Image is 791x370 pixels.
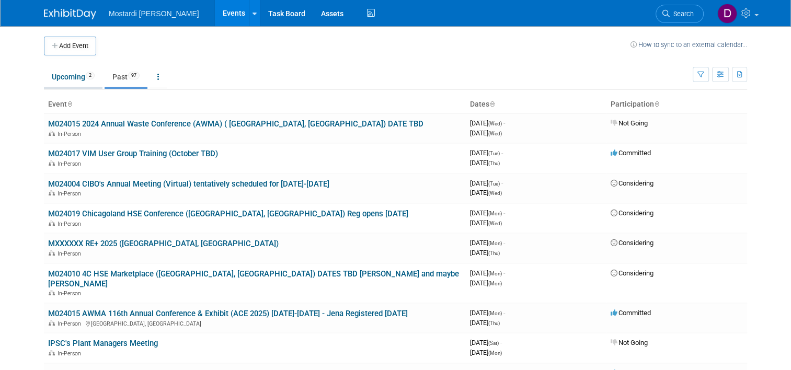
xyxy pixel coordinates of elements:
a: How to sync to an external calendar... [630,41,747,49]
span: Considering [611,209,654,217]
span: 2 [86,72,95,79]
a: Past97 [105,67,147,87]
img: In-Person Event [49,190,55,195]
span: (Tue) [488,151,500,156]
span: 97 [128,72,140,79]
span: Committed [611,309,651,317]
a: IPSC's Plant Managers Meeting [48,339,158,348]
button: Add Event [44,37,96,55]
img: In-Person Event [49,350,55,355]
span: Committed [611,149,651,157]
span: [DATE] [470,279,502,287]
img: ExhibitDay [44,9,96,19]
span: (Mon) [488,281,502,286]
span: (Tue) [488,181,500,187]
span: In-Person [58,221,84,227]
span: - [503,119,505,127]
img: Dan Grabowski [717,4,737,24]
th: Dates [466,96,606,113]
a: M024010 4C HSE Marketplace ([GEOGRAPHIC_DATA], [GEOGRAPHIC_DATA]) DATES TBD [PERSON_NAME] and may... [48,269,459,288]
span: In-Person [58,320,84,327]
span: [DATE] [470,149,503,157]
img: In-Person Event [49,320,55,326]
span: - [503,209,505,217]
span: [DATE] [470,119,505,127]
span: Search [670,10,694,18]
span: - [501,149,503,157]
span: (Mon) [488,211,502,216]
span: - [503,269,505,277]
span: [DATE] [470,239,505,247]
span: (Sat) [488,340,499,346]
span: [DATE] [470,269,505,277]
span: In-Person [58,350,84,357]
span: (Thu) [488,320,500,326]
a: Search [656,5,704,23]
span: Mostardi [PERSON_NAME] [109,9,199,18]
span: [DATE] [470,249,500,257]
span: (Wed) [488,221,502,226]
span: [DATE] [470,159,500,167]
span: [DATE] [470,339,502,346]
span: (Wed) [488,190,502,196]
span: Considering [611,269,654,277]
span: Not Going [611,339,648,346]
span: - [503,239,505,247]
span: - [503,309,505,317]
img: In-Person Event [49,131,55,136]
span: (Wed) [488,121,502,126]
span: [DATE] [470,349,502,356]
span: In-Person [58,290,84,297]
span: Considering [611,239,654,247]
span: [DATE] [470,179,503,187]
a: M024017 VIM User Group Training (October TBD) [48,149,218,158]
a: Sort by Participation Type [654,100,659,108]
a: Sort by Event Name [67,100,72,108]
span: In-Person [58,190,84,197]
th: Participation [606,96,747,113]
span: [DATE] [470,319,500,327]
a: M024019 Chicagoland HSE Conference ([GEOGRAPHIC_DATA], [GEOGRAPHIC_DATA]) Reg opens [DATE] [48,209,408,218]
span: (Thu) [488,250,500,256]
span: In-Person [58,160,84,167]
a: Sort by Start Date [489,100,495,108]
span: In-Person [58,131,84,137]
span: [DATE] [470,219,502,227]
a: M024015 2024 Annual Waste Conference (AWMA) ( [GEOGRAPHIC_DATA], [GEOGRAPHIC_DATA]) DATE TBD [48,119,423,129]
span: [DATE] [470,189,502,196]
img: In-Person Event [49,221,55,226]
a: M024004 CIBO's Annual Meeting (Virtual) tentatively scheduled for [DATE]-[DATE] [48,179,329,189]
span: [DATE] [470,129,502,137]
a: M024015 AWMA 116th Annual Conference & Exhibit (ACE 2025) [DATE]-[DATE] - Jena Registered [DATE] [48,309,408,318]
img: In-Person Event [49,250,55,256]
span: (Wed) [488,131,502,136]
span: - [501,179,503,187]
th: Event [44,96,466,113]
span: - [500,339,502,346]
span: [DATE] [470,309,505,317]
a: MXXXXXX RE+ 2025 ([GEOGRAPHIC_DATA], [GEOGRAPHIC_DATA]) [48,239,279,248]
div: [GEOGRAPHIC_DATA], [GEOGRAPHIC_DATA] [48,319,462,327]
span: (Mon) [488,271,502,276]
span: Considering [611,179,654,187]
img: In-Person Event [49,290,55,295]
span: In-Person [58,250,84,257]
span: (Mon) [488,310,502,316]
span: (Mon) [488,240,502,246]
img: In-Person Event [49,160,55,166]
span: (Mon) [488,350,502,356]
a: Upcoming2 [44,67,102,87]
span: [DATE] [470,209,505,217]
span: (Thu) [488,160,500,166]
span: Not Going [611,119,648,127]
